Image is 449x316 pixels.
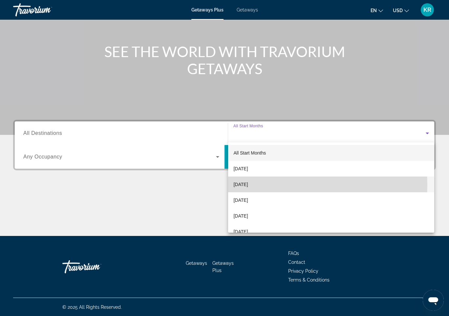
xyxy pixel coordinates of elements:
[233,180,248,188] span: [DATE]
[423,290,444,311] iframe: Button to launch messaging window
[233,196,248,204] span: [DATE]
[233,165,248,173] span: [DATE]
[233,150,266,156] span: All Start Months
[233,228,248,236] span: [DATE]
[233,212,248,220] span: [DATE]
